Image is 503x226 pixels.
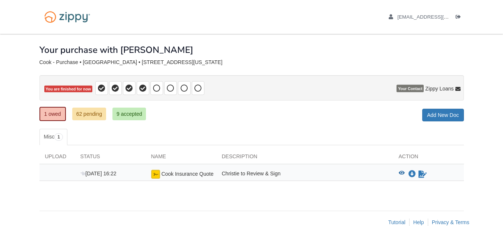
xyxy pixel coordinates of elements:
div: Description [216,153,393,164]
span: Zippy Loans [425,85,453,92]
span: You are finished for now [44,86,93,93]
span: Your Contact [397,85,424,92]
a: 1 owed [39,107,66,121]
h1: Your purchase with [PERSON_NAME] [39,45,193,55]
a: 9 accepted [112,108,146,120]
a: Privacy & Terms [432,219,469,225]
a: Misc [39,129,67,145]
a: edit profile [389,14,483,22]
div: Status [75,153,146,164]
a: Help [413,219,424,225]
span: christiemarie1979@yahoo.com [397,14,483,20]
div: Action [393,153,464,164]
a: Tutorial [388,219,405,225]
span: 1 [54,133,63,141]
div: Cook - Purchase • [GEOGRAPHIC_DATA] • [STREET_ADDRESS][US_STATE] [39,59,464,66]
img: Logo [39,7,95,26]
div: Christie to Review & Sign [216,170,393,179]
span: [DATE] 16:22 [80,171,117,176]
div: Upload [39,153,75,164]
a: Sign Form [418,170,427,179]
img: Ready for you to esign [151,170,160,179]
div: Name [146,153,216,164]
a: Download Cook Insurance Quote [408,171,416,177]
a: 62 pending [72,108,106,120]
a: Add New Doc [422,109,464,121]
span: Cook Insurance Quote [161,171,213,177]
a: Log out [456,14,464,22]
button: View Cook Insurance Quote [399,171,405,178]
